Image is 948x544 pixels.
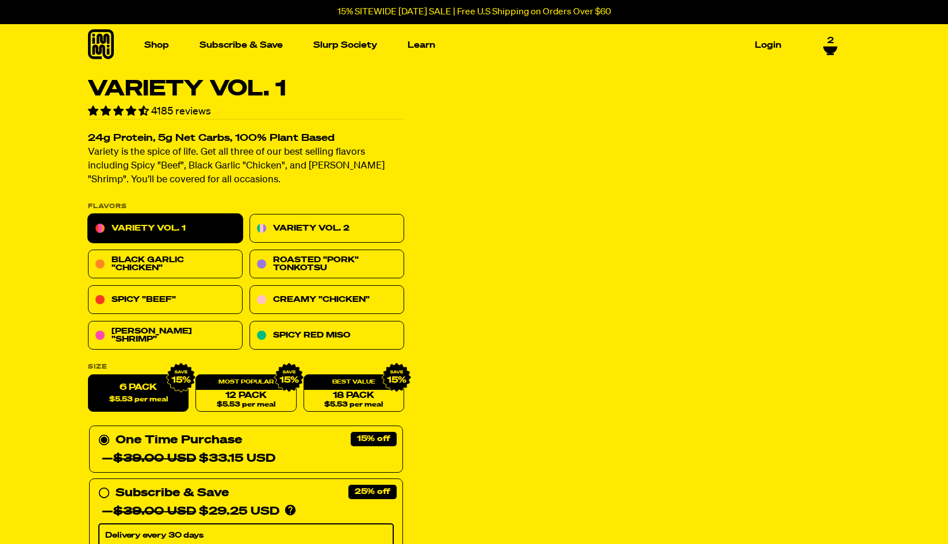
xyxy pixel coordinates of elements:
[309,36,382,54] a: Slurp Society
[88,106,151,117] span: 4.55 stars
[109,396,167,404] span: $5.53 per meal
[88,78,404,100] h1: Variety Vol. 1
[88,375,189,412] label: 6 Pack
[324,401,383,409] span: $5.53 per meal
[98,431,394,468] div: One Time Purchase
[140,24,786,66] nav: Main navigation
[116,484,229,503] div: Subscribe & Save
[250,321,404,350] a: Spicy Red Miso
[750,36,786,54] a: Login
[250,250,404,279] a: Roasted "Pork" Tonkotsu
[88,134,404,144] h2: 24g Protein, 5g Net Carbs, 100% Plant Based
[337,7,611,17] p: 15% SITEWIDE [DATE] SALE | Free U.S Shipping on Orders Over $60
[250,214,404,243] a: Variety Vol. 2
[250,286,404,315] a: Creamy "Chicken"
[823,36,838,55] a: 2
[140,36,174,54] a: Shop
[274,363,304,393] img: IMG_9632.png
[88,214,243,243] a: Variety Vol. 1
[216,401,275,409] span: $5.53 per meal
[195,375,296,412] a: 12 Pack$5.53 per meal
[102,450,275,468] div: — $33.15 USD
[113,453,196,465] del: $39.00 USD
[195,36,287,54] a: Subscribe & Save
[88,250,243,279] a: Black Garlic "Chicken"
[88,321,243,350] a: [PERSON_NAME] "Shrimp"
[303,375,404,412] a: 18 Pack$5.53 per meal
[151,106,211,117] span: 4185 reviews
[166,363,196,393] img: IMG_9632.png
[88,204,404,210] p: Flavors
[88,146,404,187] p: Variety is the spice of life. Get all three of our best selling flavors including Spicy "Beef", B...
[827,36,834,46] span: 2
[381,363,411,393] img: IMG_9632.png
[113,506,196,518] del: $39.00 USD
[102,503,279,521] div: — $29.25 USD
[403,36,440,54] a: Learn
[88,286,243,315] a: Spicy "Beef"
[88,364,404,370] label: Size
